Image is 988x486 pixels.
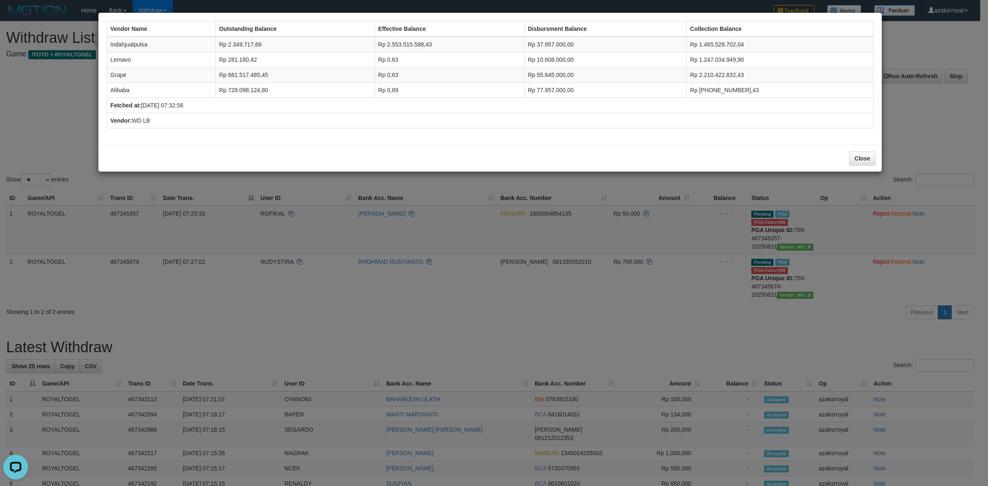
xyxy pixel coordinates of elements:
[216,37,375,52] td: Rp 2.349.717,66
[107,52,216,67] td: Lemavo
[375,21,524,37] th: Effective Balance
[375,67,524,83] td: Rp 0,63
[524,21,687,37] th: Disbursment Balance
[216,21,375,37] th: Outstanding Balance
[687,21,874,37] th: Collection Balance
[3,3,28,28] button: Open LiveChat chat widget
[524,83,687,98] td: Rp 77.957.000,00
[107,67,216,83] td: Grape
[110,102,141,109] b: Fetched at:
[524,52,687,67] td: Rp 10.608.000,00
[216,83,375,98] td: Rp 728.098.124,80
[524,37,687,52] td: Rp 37.957.000,00
[107,98,874,113] td: [DATE] 07:32:56
[107,113,874,128] td: WD LB
[687,67,874,83] td: Rp 2.210.422.832,43
[375,37,524,52] td: Rp 2.553.515.588,43
[110,117,132,124] b: Vendor:
[107,21,216,37] th: Vendor Name
[375,52,524,67] td: Rp 0,63
[524,67,687,83] td: Rp 55.645.000,00
[216,67,375,83] td: Rp 681.517.485,45
[687,52,874,67] td: Rp 1.247.034.949,90
[849,151,876,165] button: Close
[687,83,874,98] td: Rp [PHONE_NUMBER],43
[375,83,524,98] td: Rp 0,89
[107,83,216,98] td: Alibaba
[107,37,216,52] td: Indahjualpulsa
[687,37,874,52] td: Rp 1.465.528.702,04
[216,52,375,67] td: Rp 281.180,42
